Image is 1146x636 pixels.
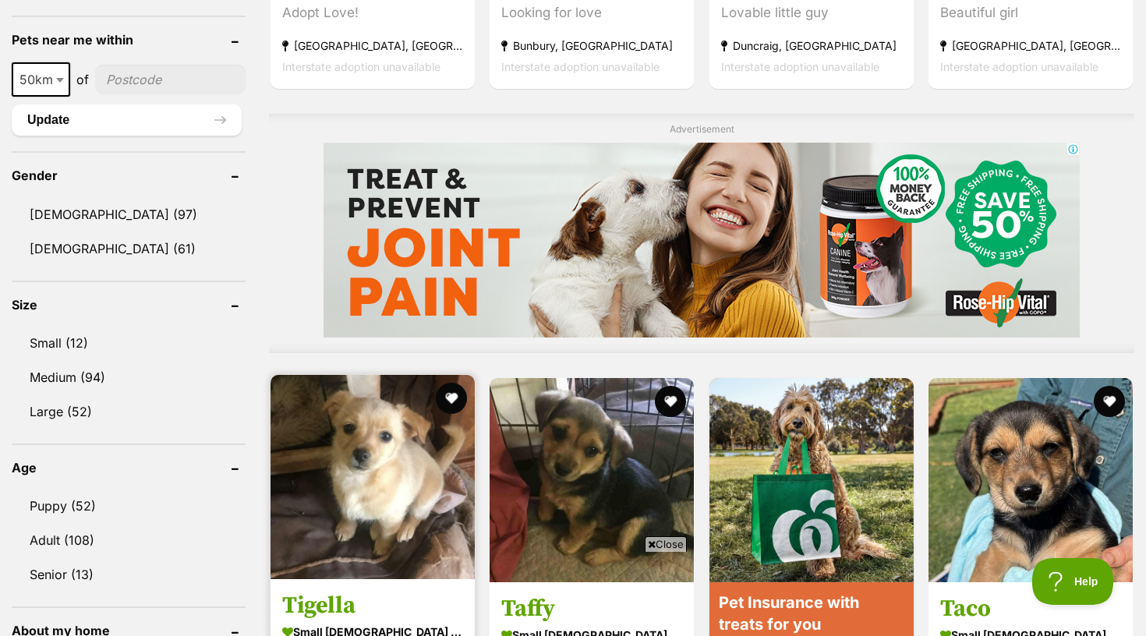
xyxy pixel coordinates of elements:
[928,378,1133,582] img: Taco - Mixed breed Dog
[282,60,440,73] span: Interstate adoption unavailable
[289,558,857,628] iframe: Advertisement
[12,327,246,359] a: Small (12)
[12,558,246,591] a: Senior (13)
[940,2,1121,23] div: Beautiful girl
[940,35,1121,56] strong: [GEOGRAPHIC_DATA], [GEOGRAPHIC_DATA]
[501,60,660,73] span: Interstate adoption unavailable
[282,2,463,23] div: Adopt Love!
[271,375,475,579] img: Tigella - Mixed breed Dog
[12,395,246,428] a: Large (52)
[721,35,902,56] strong: Duncraig, [GEOGRAPHIC_DATA]
[12,33,246,47] header: Pets near me within
[13,69,69,90] span: 50km
[282,35,463,56] strong: [GEOGRAPHIC_DATA], [GEOGRAPHIC_DATA]
[76,70,89,89] span: of
[324,143,1080,337] iframe: Advertisement
[282,590,463,620] h3: Tigella
[940,60,1098,73] span: Interstate adoption unavailable
[12,461,246,475] header: Age
[501,35,682,56] strong: Bunbury, [GEOGRAPHIC_DATA]
[656,386,687,417] button: favourite
[940,593,1121,623] h3: Taco
[12,489,246,522] a: Puppy (52)
[1094,386,1125,417] button: favourite
[501,2,682,23] div: Looking for love
[12,232,246,265] a: [DEMOGRAPHIC_DATA] (61)
[12,168,246,182] header: Gender
[1032,558,1115,605] iframe: Help Scout Beacon - Open
[645,536,687,552] span: Close
[721,2,902,23] div: Lovable little guy
[12,524,246,556] a: Adult (108)
[490,378,694,582] img: Taffy - Mixed breed Dog
[12,62,70,97] span: 50km
[12,198,246,231] a: [DEMOGRAPHIC_DATA] (97)
[269,114,1134,353] div: Advertisement
[436,383,467,414] button: favourite
[12,298,246,312] header: Size
[95,65,246,94] input: postcode
[12,361,246,394] a: Medium (94)
[721,60,879,73] span: Interstate adoption unavailable
[12,104,242,136] button: Update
